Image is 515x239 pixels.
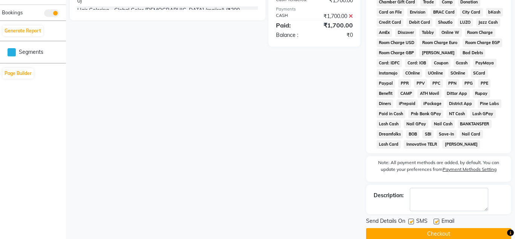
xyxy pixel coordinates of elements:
[314,21,359,30] div: ₹1,700.00
[446,110,467,118] span: NT Cash
[377,79,395,88] span: Paypal
[19,48,43,56] span: Segments
[377,140,401,149] span: Lash Card
[462,79,475,88] span: PPG
[398,89,414,98] span: CAMP
[270,31,314,39] div: Balance :
[396,99,418,108] span: iPrepaid
[478,99,501,108] span: Pine Labs
[377,8,405,17] span: Card on File
[460,49,485,57] span: Bad Debts
[435,18,455,27] span: Shoutlo
[377,18,404,27] span: Credit Card
[470,110,496,118] span: Lash GPay
[446,79,459,88] span: PPN
[448,69,468,78] span: SOnline
[463,38,502,47] span: Room Charge EGP
[270,12,314,20] div: CASH
[431,120,455,128] span: Nail Cash
[366,217,405,227] span: Send Details On
[377,69,400,78] span: Instamojo
[407,8,428,17] span: Envision
[377,130,403,139] span: Dreamfolks
[460,130,483,139] span: Nail Card
[403,69,422,78] span: COnline
[422,130,434,139] span: SBI
[465,28,495,37] span: Room Charge
[473,59,497,67] span: PayMaya
[486,8,503,17] span: bKash
[377,59,402,67] span: Card: IDFC
[404,140,439,149] span: Innovative TELR
[454,59,470,67] span: Gcash
[377,49,417,57] span: Room Charge GBP
[473,89,490,98] span: Rupay
[430,79,443,88] span: PPC
[443,166,497,173] label: Payment Methods Setting
[419,28,436,37] span: Tabby
[405,59,428,67] span: Card: IOB
[377,99,394,108] span: Diners
[444,89,470,98] span: Dittor App
[460,8,483,17] span: City Card
[377,28,392,37] span: AmEx
[377,38,417,47] span: Room Charge USD
[471,69,488,78] span: SCard
[441,217,454,227] span: Email
[404,120,428,128] span: Nail GPay
[270,21,314,30] div: Paid:
[417,89,441,98] span: ATH Movil
[374,159,504,176] label: Note: All payment methods are added, by default. You can update your preferences from
[3,68,34,79] button: Page Builder
[458,120,492,128] span: BANKTANSFER
[414,79,427,88] span: PPV
[2,9,23,15] span: Bookings
[419,49,457,57] span: [PERSON_NAME]
[420,38,460,47] span: Room Charge Euro
[458,18,473,27] span: LUZO
[377,120,401,128] span: Lash Cash
[314,12,359,20] div: ₹1,700.00
[374,192,404,199] div: Description:
[476,18,500,27] span: Jazz Cash
[431,8,457,17] span: BRAC Card
[478,79,490,88] span: PPE
[314,31,359,39] div: ₹0
[447,99,475,108] span: District App
[416,217,428,227] span: SMS
[431,59,451,67] span: Coupon
[3,26,43,36] button: Generate Report
[398,79,411,88] span: PPR
[437,130,457,139] span: Save-In
[395,28,416,37] span: Discover
[425,69,445,78] span: UOnline
[77,6,244,22] div: Hair Coloring - Global Color [DEMOGRAPHIC_DATA] (majirel) (₹3000)
[406,18,432,27] span: Debit Card
[276,6,353,12] div: Payments
[377,110,406,118] span: Paid in Cash
[406,130,419,139] span: BOB
[439,28,462,37] span: Online W
[442,140,480,149] span: [PERSON_NAME]
[421,99,444,108] span: iPackage
[408,110,443,118] span: Pnb Bank GPay
[377,89,395,98] span: Benefit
